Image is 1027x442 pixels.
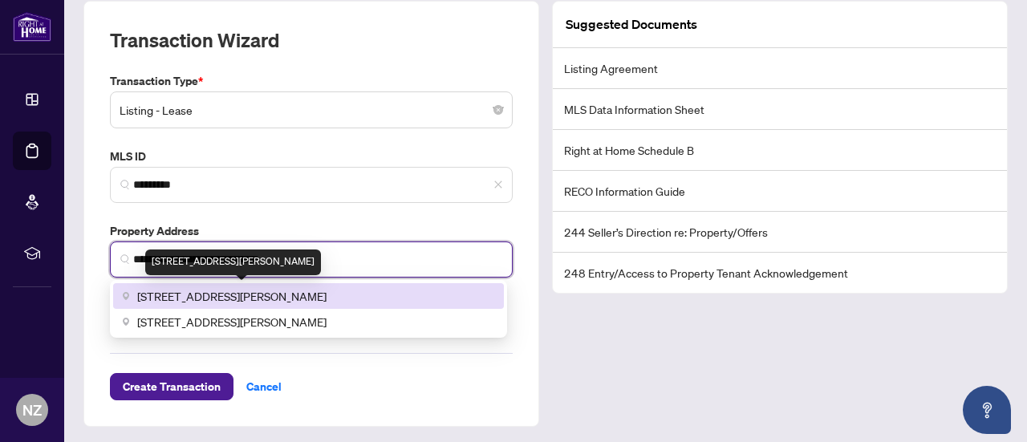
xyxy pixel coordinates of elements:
img: logo [13,12,51,42]
span: [STREET_ADDRESS][PERSON_NAME] [137,313,327,330]
li: RECO Information Guide [553,171,1007,212]
button: Open asap [963,386,1011,434]
label: Property Address [110,222,513,240]
span: close [493,180,503,189]
article: Suggested Documents [566,14,697,34]
li: 248 Entry/Access to Property Tenant Acknowledgement [553,253,1007,293]
span: [STREET_ADDRESS][PERSON_NAME] [137,287,327,305]
li: MLS Data Information Sheet [553,89,1007,130]
span: Create Transaction [123,374,221,399]
button: Cancel [233,373,294,400]
label: MLS ID [110,148,513,165]
h2: Transaction Wizard [110,27,279,53]
li: Listing Agreement [553,48,1007,89]
li: Right at Home Schedule B [553,130,1007,171]
img: search_icon [120,254,130,264]
span: Listing - Lease [120,95,503,125]
span: Cancel [246,374,282,399]
span: NZ [22,399,42,421]
span: close-circle [493,105,503,115]
li: 244 Seller’s Direction re: Property/Offers [553,212,1007,253]
img: search_icon [120,180,130,189]
button: Create Transaction [110,373,233,400]
div: [STREET_ADDRESS][PERSON_NAME] [145,249,321,275]
label: Transaction Type [110,72,513,90]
